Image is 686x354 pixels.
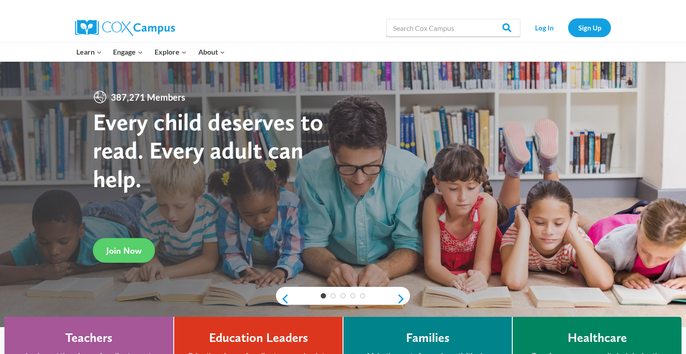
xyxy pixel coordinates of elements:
[321,293,326,299] a: 1
[276,294,289,304] a: previous
[386,19,520,37] input: Search Cox Campus
[397,294,410,304] a: next
[198,46,225,58] span: About
[340,293,346,299] a: 3
[75,20,175,36] img: Cox Campus
[406,330,450,345] h4: Families
[76,46,102,58] span: Learn
[568,330,627,345] h4: Healthcare
[209,330,308,345] h4: Education Leaders
[155,46,187,58] span: Explore
[106,245,142,256] span: Join Now
[360,293,365,299] a: 5
[525,18,611,37] nav: Secondary Navigation
[93,107,323,193] strong: Every child deserves to read. Every adult can help.
[65,330,113,345] h4: Teachers
[276,290,410,308] div: content slider buttons
[330,293,336,299] a: 2
[113,46,143,58] span: Engage
[71,43,230,61] nav: Primary Navigation
[350,293,356,299] a: 4
[93,238,155,263] a: Join Now
[568,18,611,37] a: Sign Up
[525,18,564,37] a: Log In
[107,90,189,104] span: 387,271 Members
